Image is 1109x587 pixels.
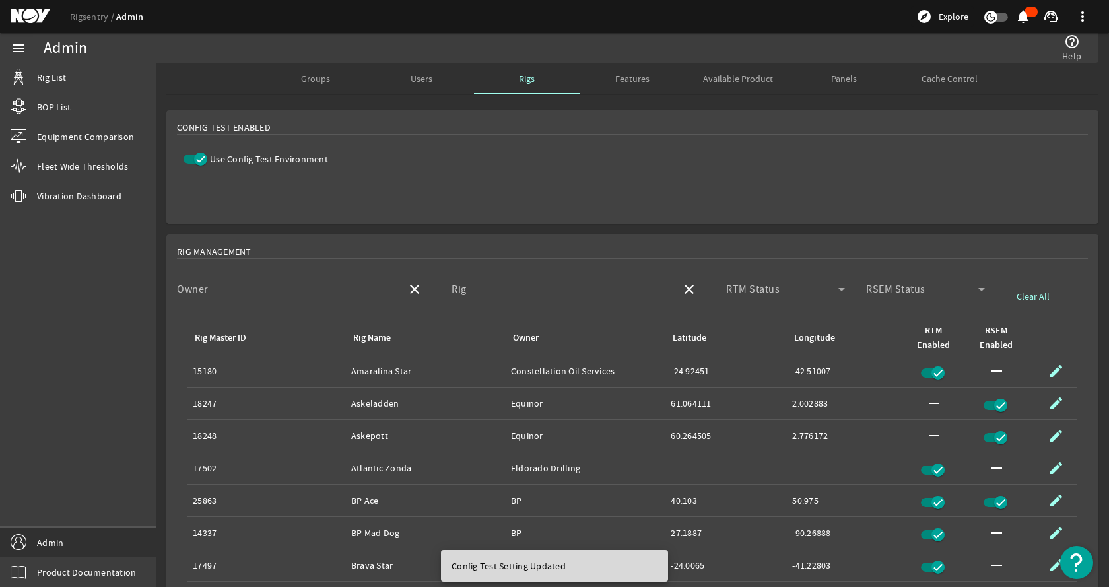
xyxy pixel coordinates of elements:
div: -24.0065 [671,559,782,572]
mat-icon: edit [1048,557,1064,573]
span: Config Test Enabled [177,121,271,134]
div: 2.002883 [792,397,904,410]
div: Brava Star [351,559,500,572]
div: 17497 [193,559,341,572]
mat-icon: edit [1048,363,1064,379]
mat-icon: edit [1048,428,1064,444]
a: Admin [116,11,143,23]
div: BP [511,494,660,507]
div: Equinor [511,397,660,410]
div: Atlantic Zonda [351,462,500,475]
mat-icon: vibration [11,188,26,204]
mat-icon: edit [1048,493,1064,508]
span: Help [1062,50,1081,63]
mat-icon: edit [1048,460,1064,476]
div: 18248 [193,429,341,442]
div: Owner [513,331,539,345]
mat-icon: close [407,281,422,297]
span: Explore [939,10,968,23]
div: RSEM Enabled [978,324,1025,353]
div: RSEM Enabled [980,324,1013,353]
button: Open Resource Center [1060,546,1093,579]
mat-icon: horizontal_rule [989,363,1005,379]
div: Rig Master ID [195,331,246,345]
div: Constellation Oil Services [511,364,660,378]
div: Longitude [794,331,835,345]
div: Rig Name [351,331,495,345]
mat-label: Rig [452,283,467,296]
a: Rigsentry [70,11,116,22]
div: -42.51007 [792,364,904,378]
div: Admin [44,42,87,55]
div: -90.26888 [792,526,904,539]
mat-icon: menu [11,40,26,56]
div: 2.776172 [792,429,904,442]
mat-label: RSEM Status [866,283,925,296]
span: Users [411,74,432,83]
span: Vibration Dashboard [37,190,121,203]
div: 25863 [193,494,341,507]
mat-icon: edit [1048,525,1064,541]
span: Fleet Wide Thresholds [37,160,128,173]
button: Explore [911,6,974,27]
mat-icon: notifications [1015,9,1031,24]
div: 17502 [193,462,341,475]
span: Available Product [703,74,773,83]
span: Panels [831,74,857,83]
div: RTM Enabled [915,324,962,353]
mat-label: RTM Status [726,283,780,296]
button: Clear All [1006,285,1060,308]
input: Select a Rig [452,287,671,302]
div: BP [511,526,660,539]
input: Select an Owner [177,287,396,302]
div: RTM Enabled [917,324,950,353]
mat-icon: horizontal_rule [926,396,942,411]
div: 61.064111 [671,397,782,410]
div: 60.264505 [671,429,782,442]
div: BP Ace [351,494,500,507]
div: Equinor [511,429,660,442]
div: Latitude [673,331,706,345]
button: more_vert [1067,1,1098,32]
div: Rig Name [353,331,391,345]
span: Rig Management [177,245,252,258]
mat-label: Owner [177,283,209,296]
div: -24.92451 [671,364,782,378]
div: Owner [511,331,655,345]
span: Rig List [37,71,66,84]
div: 50.975 [792,494,904,507]
mat-icon: edit [1048,396,1064,411]
span: Rigs [519,74,535,83]
mat-icon: horizontal_rule [989,557,1005,573]
span: BOP List [37,100,71,114]
span: Admin [37,536,63,549]
mat-icon: horizontal_rule [926,428,942,444]
div: 18247 [193,397,341,410]
div: Askeladden [351,397,500,410]
div: -41.22803 [792,559,904,572]
div: 15180 [193,364,341,378]
div: Askepott [351,429,500,442]
div: Amaralina Star [351,364,500,378]
span: Groups [301,74,330,83]
mat-icon: help_outline [1064,34,1080,50]
span: Cache Control [922,74,978,83]
div: 27.1887 [671,526,782,539]
div: Config Test Setting Updated [441,550,663,582]
div: Eldorado Drilling [511,462,660,475]
div: 14337 [193,526,341,539]
div: 40.103 [671,494,782,507]
span: Features [615,74,650,83]
span: Product Documentation [37,566,136,579]
mat-icon: support_agent [1043,9,1059,24]
div: BP Mad Dog [351,526,500,539]
span: Clear All [1017,290,1050,303]
mat-icon: horizontal_rule [989,460,1005,476]
label: Use Config Test Environment [207,153,328,166]
mat-icon: horizontal_rule [989,525,1005,541]
mat-icon: explore [916,9,932,24]
span: Equipment Comparison [37,130,134,143]
mat-icon: close [681,281,697,297]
